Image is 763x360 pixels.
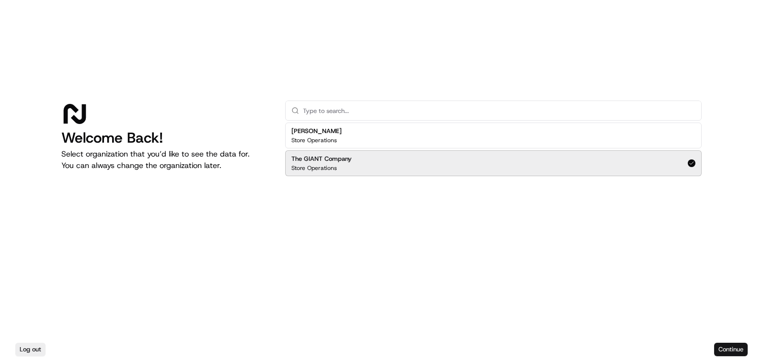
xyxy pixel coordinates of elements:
h1: Welcome Back! [61,129,270,146]
button: Log out [15,343,46,356]
h2: [PERSON_NAME] [291,127,342,135]
div: Suggestions [285,121,702,178]
h2: The GIANT Company [291,155,352,163]
p: Select organization that you’d like to see the data for. You can always change the organization l... [61,148,270,171]
button: Continue [714,343,748,356]
p: Store Operations [291,164,337,172]
p: Store Operations [291,136,337,144]
input: Type to search... [303,101,695,120]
